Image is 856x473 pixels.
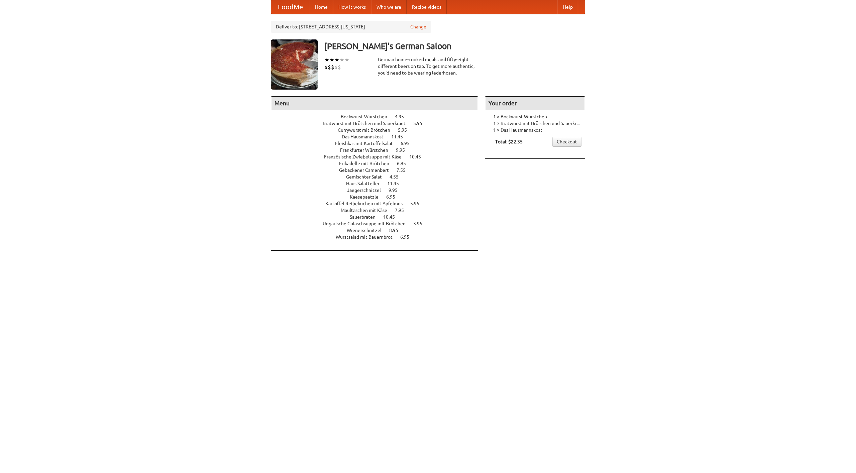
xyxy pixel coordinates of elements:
span: 10.45 [383,214,402,220]
li: ★ [339,56,344,64]
a: How it works [333,0,371,14]
a: Gebackener Camenbert 7.55 [339,167,418,173]
span: 5.95 [410,201,426,206]
h3: [PERSON_NAME]'s German Saloon [324,39,585,53]
h4: Your order [485,97,585,110]
span: 9.95 [389,188,404,193]
span: 4.95 [395,114,411,119]
a: Bratwurst mit Brötchen und Sauerkraut 5.95 [323,121,435,126]
span: Sauerbraten [350,214,382,220]
a: Help [557,0,578,14]
h4: Menu [271,97,478,110]
a: Maultaschen mit Käse 7.95 [341,208,416,213]
div: Deliver to: [STREET_ADDRESS][US_STATE] [271,21,431,33]
span: Fleishkas mit Kartoffelsalat [335,141,400,146]
a: Kartoffel Reibekuchen mit Apfelmus 5.95 [325,201,432,206]
span: Bockwurst Würstchen [341,114,394,119]
span: Jaegerschnitzel [347,188,388,193]
li: $ [334,64,338,71]
span: Wurstsalad mit Bauernbrot [336,234,399,240]
a: Das Hausmannskost 11.45 [342,134,415,139]
span: 9.95 [396,147,412,153]
a: FoodMe [271,0,310,14]
span: Kartoffel Reibekuchen mit Apfelmus [325,201,409,206]
li: 1 × Bratwurst mit Brötchen und Sauerkraut [489,120,581,127]
a: Sauerbraten 10.45 [350,214,407,220]
a: Recipe videos [407,0,447,14]
img: angular.jpg [271,39,318,90]
a: Frikadelle mit Brötchen 6.95 [339,161,418,166]
li: $ [328,64,331,71]
span: 7.55 [397,167,412,173]
span: Französische Zwiebelsuppe mit Käse [324,154,408,159]
a: Checkout [552,137,581,147]
li: 1 × Das Hausmannskost [489,127,581,133]
span: 10.45 [409,154,428,159]
li: $ [338,64,341,71]
span: Wienerschnitzel [347,228,388,233]
li: ★ [334,56,339,64]
li: $ [331,64,334,71]
span: 7.95 [395,208,411,213]
li: ★ [329,56,334,64]
a: Haus Salatteller 11.45 [346,181,411,186]
li: ★ [344,56,349,64]
a: Wurstsalad mit Bauernbrot 6.95 [336,234,422,240]
span: 11.45 [387,181,406,186]
span: Haus Salatteller [346,181,386,186]
span: Currywurst mit Brötchen [338,127,397,133]
a: Currywurst mit Brötchen 5.95 [338,127,419,133]
a: Kaesepaetzle 6.95 [350,194,408,200]
a: Fleishkas mit Kartoffelsalat 6.95 [335,141,422,146]
span: Das Hausmannskost [342,134,390,139]
span: 4.55 [390,174,405,180]
span: Ungarische Gulaschsuppe mit Brötchen [323,221,412,226]
a: Frankfurter Würstchen 9.95 [340,147,417,153]
span: 6.95 [401,141,416,146]
li: $ [324,64,328,71]
span: Bratwurst mit Brötchen und Sauerkraut [323,121,412,126]
a: Wienerschnitzel 8.95 [347,228,411,233]
span: 8.95 [389,228,405,233]
li: ★ [324,56,329,64]
a: Change [410,23,426,30]
span: Gebackener Camenbert [339,167,396,173]
span: 11.45 [391,134,410,139]
b: Total: $22.35 [495,139,523,144]
span: 3.95 [413,221,429,226]
span: Gemischter Salat [346,174,389,180]
span: 5.95 [413,121,429,126]
span: Frikadelle mit Brötchen [339,161,396,166]
li: 1 × Bockwurst Würstchen [489,113,581,120]
span: 6.95 [400,234,416,240]
a: Bockwurst Würstchen 4.95 [341,114,416,119]
a: Gemischter Salat 4.55 [346,174,411,180]
a: Who we are [371,0,407,14]
span: Kaesepaetzle [350,194,385,200]
span: 6.95 [386,194,402,200]
a: Jaegerschnitzel 9.95 [347,188,410,193]
span: 6.95 [397,161,413,166]
a: Home [310,0,333,14]
a: Französische Zwiebelsuppe mit Käse 10.45 [324,154,433,159]
div: German home-cooked meals and fifty-eight different beers on tap. To get more authentic, you'd nee... [378,56,478,76]
span: Frankfurter Würstchen [340,147,395,153]
a: Ungarische Gulaschsuppe mit Brötchen 3.95 [323,221,435,226]
span: Maultaschen mit Käse [341,208,394,213]
span: 5.95 [398,127,414,133]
